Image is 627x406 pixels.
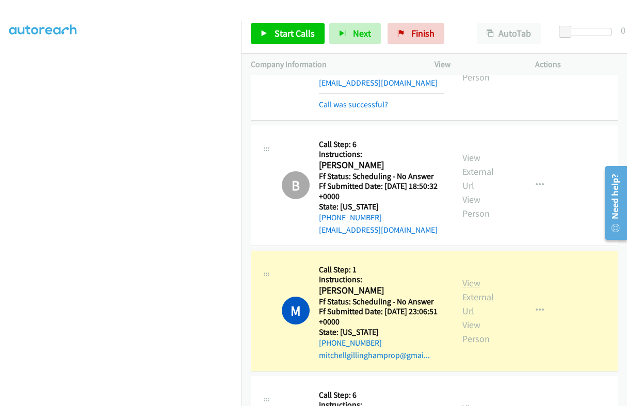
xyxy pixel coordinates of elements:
[621,23,625,37] div: 0
[435,58,517,71] p: View
[462,152,494,191] a: View External Url
[319,78,438,88] a: [EMAIL_ADDRESS][DOMAIN_NAME]
[319,338,382,348] a: [PHONE_NUMBER]
[329,23,381,44] button: Next
[319,66,382,75] a: [PHONE_NUMBER]
[597,162,627,244] iframe: Resource Center
[319,159,444,171] h2: [PERSON_NAME]
[462,319,490,345] a: View Person
[282,171,310,199] h1: B
[319,149,444,159] h5: Instructions:
[462,277,494,317] a: View External Url
[388,23,444,44] a: Finish
[319,265,444,275] h5: Call Step: 1
[535,58,618,71] p: Actions
[319,100,388,109] a: Call was successful?
[462,57,490,83] a: View Person
[411,27,435,39] span: Finish
[462,193,490,219] a: View Person
[275,27,315,39] span: Start Calls
[319,225,438,235] a: [EMAIL_ADDRESS][DOMAIN_NAME]
[319,390,444,400] h5: Call Step: 6
[319,213,382,222] a: [PHONE_NUMBER]
[319,350,430,360] a: mitchellgillinghamprop@gmai...
[319,285,444,297] h2: [PERSON_NAME]
[251,58,416,71] p: Company Information
[353,27,371,39] span: Next
[319,181,444,201] h5: Ff Submitted Date: [DATE] 18:50:32 +0000
[319,297,444,307] h5: Ff Status: Scheduling - No Answer
[319,327,444,337] h5: State: [US_STATE]
[477,23,541,44] button: AutoTab
[282,171,310,199] div: The call has been skipped
[319,171,444,182] h5: Ff Status: Scheduling - No Answer
[319,202,444,212] h5: State: [US_STATE]
[319,274,444,285] h5: Instructions:
[251,23,325,44] a: Start Calls
[319,306,444,327] h5: Ff Submitted Date: [DATE] 23:06:51 +0000
[319,139,444,150] h5: Call Step: 6
[282,297,310,324] h1: M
